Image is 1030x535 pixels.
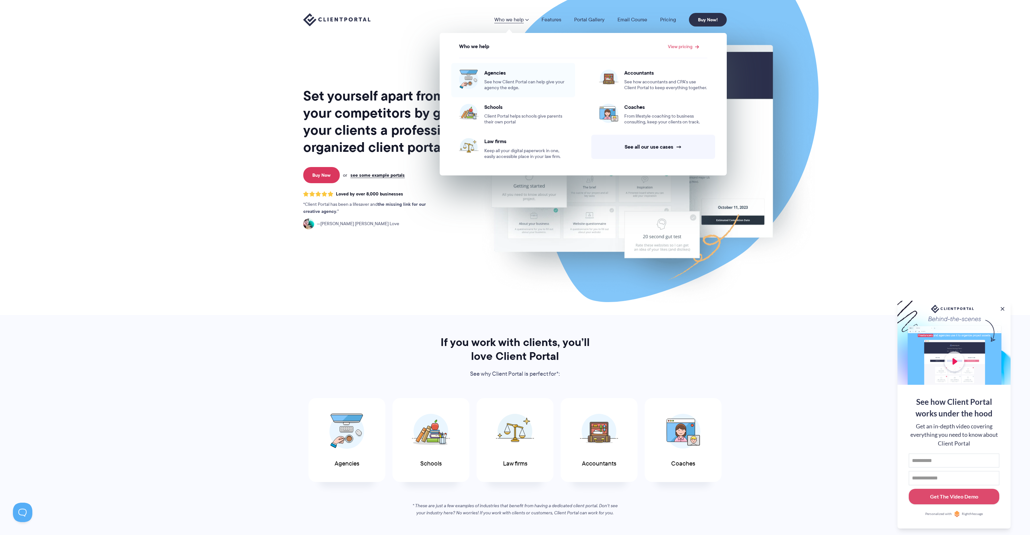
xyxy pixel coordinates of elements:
h2: If you work with clients, you’ll love Client Portal [432,335,598,363]
button: Get The Video Demo [909,489,999,505]
a: Email Course [617,17,647,22]
span: See how Client Portal can help give your agency the edge. [484,79,567,91]
a: Buy Now [303,167,340,183]
span: From lifestyle coaching to business consulting, keep your clients on track. [624,113,707,125]
a: Portal Gallery [574,17,605,22]
span: See how accountants and CPA’s use Client Portal to keep everything together. [624,79,707,91]
img: Personalized with RightMessage [954,511,960,517]
div: See how Client Portal works under the hood [909,396,999,419]
span: Schools [484,104,567,110]
ul: View pricing [443,52,723,166]
p: Client Portal has been a lifesaver and . [303,201,439,215]
span: RightMessage [962,511,983,517]
span: Keep all your digital paperwork in one, easily accessible place in your law firm. [484,148,567,160]
em: * These are just a few examples of industries that benefit from having a dedicated client portal.... [413,502,618,516]
span: Agencies [484,69,567,76]
span: Accountants [624,69,707,76]
p: See why Client Portal is perfect for*: [432,369,598,379]
a: View pricing [668,44,699,49]
span: Accountants [582,460,616,467]
a: Buy Now! [689,13,727,26]
ul: Who we help [440,33,727,175]
a: Personalized withRightMessage [909,511,999,517]
span: Coaches [671,460,695,467]
span: Who we help [459,44,489,49]
span: Schools [420,460,442,467]
strong: the missing link for our creative agency [303,201,426,215]
a: Coaches [645,398,722,482]
span: Law firms [503,460,527,467]
a: Schools [392,398,469,482]
div: Get The Video Demo [930,493,978,500]
span: Agencies [335,460,359,467]
a: Agencies [308,398,385,482]
span: → [676,143,682,150]
div: Get an in-depth video covering everything you need to know about Client Portal [909,422,999,448]
a: See all our use cases [591,135,715,159]
span: Law firms [484,138,567,144]
span: Coaches [624,104,707,110]
a: Pricing [660,17,676,22]
iframe: Toggle Customer Support [13,503,32,522]
a: see some example portals [350,172,405,178]
a: Law firms [477,398,553,482]
span: Client Portal helps schools give parents their own portal [484,113,567,125]
span: Loved by over 8,000 businesses [336,191,403,197]
span: or [343,172,347,178]
span: [PERSON_NAME] [PERSON_NAME] Love [317,220,399,227]
span: Personalized with [925,511,952,517]
h1: Set yourself apart from your competitors by giving your clients a professional, organized client ... [303,87,473,156]
a: Accountants [561,398,638,482]
a: Features [542,17,561,22]
a: Who we help [494,17,529,22]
